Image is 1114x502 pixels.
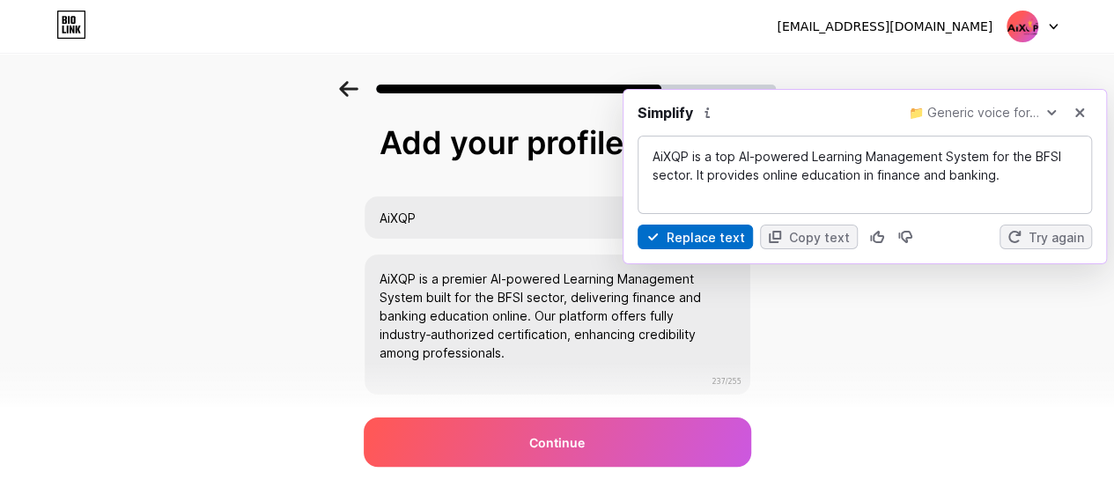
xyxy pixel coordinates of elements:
div: Add your profile details [373,125,742,160]
span: Continue [529,433,585,452]
img: aixqp [1006,10,1039,43]
div: [EMAIL_ADDRESS][DOMAIN_NAME] [777,18,992,36]
span: 237/255 [712,377,741,388]
input: Your name [365,196,750,239]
